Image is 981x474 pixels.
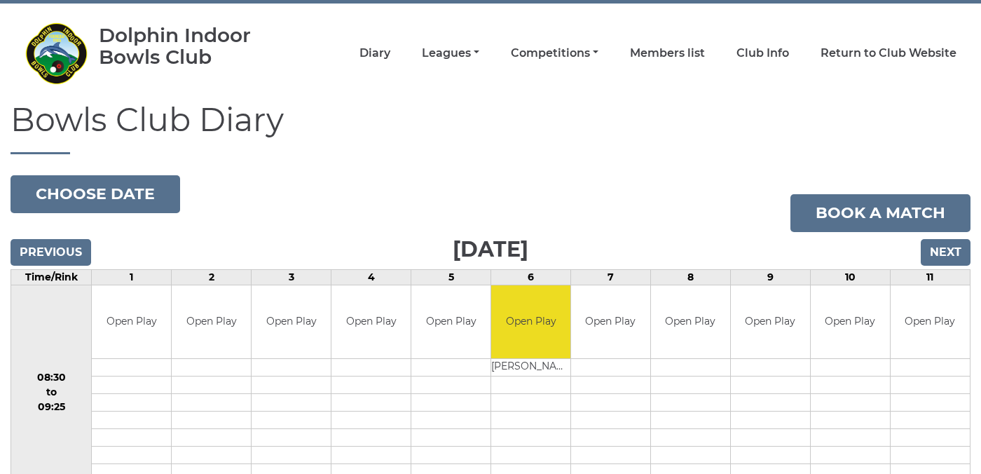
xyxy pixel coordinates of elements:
[252,269,331,285] td: 3
[821,46,956,61] a: Return to Club Website
[331,269,411,285] td: 4
[571,269,651,285] td: 7
[411,269,491,285] td: 5
[25,22,88,85] img: Dolphin Indoor Bowls Club
[511,46,598,61] a: Competitions
[736,46,789,61] a: Club Info
[92,269,172,285] td: 1
[422,46,479,61] a: Leagues
[651,285,730,359] td: Open Play
[252,285,331,359] td: Open Play
[11,102,970,154] h1: Bowls Club Diary
[790,194,970,232] a: Book a match
[890,269,970,285] td: 11
[811,285,890,359] td: Open Play
[491,285,570,359] td: Open Play
[99,25,291,68] div: Dolphin Indoor Bowls Club
[730,269,810,285] td: 9
[571,285,650,359] td: Open Play
[411,285,490,359] td: Open Play
[891,285,970,359] td: Open Play
[630,46,705,61] a: Members list
[172,269,252,285] td: 2
[921,239,970,266] input: Next
[650,269,730,285] td: 8
[731,285,810,359] td: Open Play
[810,269,890,285] td: 10
[11,239,91,266] input: Previous
[491,359,570,377] td: [PERSON_NAME]
[331,285,411,359] td: Open Play
[491,269,571,285] td: 6
[92,285,171,359] td: Open Play
[172,285,251,359] td: Open Play
[11,175,180,213] button: Choose date
[11,269,92,285] td: Time/Rink
[359,46,390,61] a: Diary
